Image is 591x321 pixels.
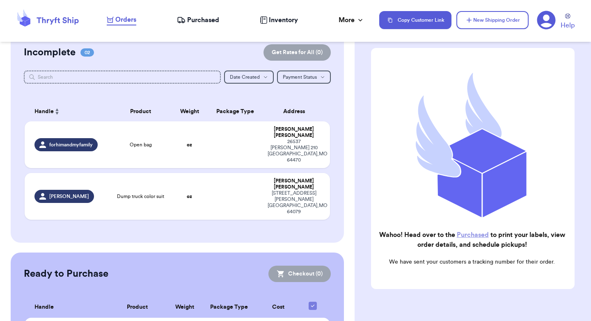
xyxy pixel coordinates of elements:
[263,102,330,121] th: Address
[171,102,208,121] th: Weight
[268,178,320,190] div: [PERSON_NAME] [PERSON_NAME]
[110,102,171,121] th: Product
[130,141,152,148] span: Open bag
[268,139,320,163] div: 26537 [PERSON_NAME] 210 [GEOGRAPHIC_DATA] , MO 64470
[561,14,575,30] a: Help
[256,297,300,318] th: Cost
[49,141,93,148] span: forhimandmyfamily
[339,15,364,25] div: More
[187,142,192,147] strong: oz
[268,190,320,215] div: [STREET_ADDRESS][PERSON_NAME] [GEOGRAPHIC_DATA] , MO 64079
[202,297,256,318] th: Package Type
[54,107,60,116] button: Sort ascending
[24,46,76,59] h2: Incomplete
[277,71,331,84] button: Payment Status
[80,48,94,57] span: 02
[34,303,54,312] span: Handle
[177,15,219,25] a: Purchased
[260,15,298,25] a: Inventory
[561,20,575,30] span: Help
[117,193,164,200] span: Dump truck color suit
[49,193,89,200] span: [PERSON_NAME]
[224,71,274,84] button: Date Created
[107,15,136,25] a: Orders
[263,44,331,61] button: Get Rates for All (0)
[283,75,317,80] span: Payment Status
[167,297,203,318] th: Weight
[24,71,221,84] input: Search
[108,297,167,318] th: Product
[187,194,192,199] strong: oz
[269,15,298,25] span: Inventory
[208,102,263,121] th: Package Type
[34,107,54,116] span: Handle
[378,258,566,266] p: We have sent your customers a tracking number for their order.
[187,15,219,25] span: Purchased
[457,232,489,238] a: Purchased
[230,75,260,80] span: Date Created
[115,15,136,25] span: Orders
[378,230,566,250] h2: Wahoo! Head over to the to print your labels, view order details, and schedule pickups!
[456,11,529,29] button: New Shipping Order
[268,126,320,139] div: [PERSON_NAME] [PERSON_NAME]
[379,11,451,29] button: Copy Customer Link
[268,266,331,282] button: Checkout (0)
[24,267,108,280] h2: Ready to Purchase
